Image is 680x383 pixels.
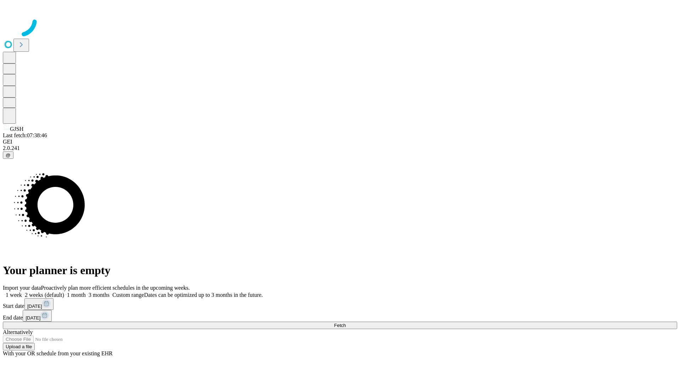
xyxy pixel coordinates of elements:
[3,329,33,335] span: Alternatively
[6,152,11,158] span: @
[334,323,346,328] span: Fetch
[23,310,52,322] button: [DATE]
[144,292,263,298] span: Dates can be optimized up to 3 months in the future.
[3,285,41,291] span: Import your data
[3,132,47,138] span: Last fetch: 07:38:46
[25,315,40,321] span: [DATE]
[3,298,677,310] div: Start date
[3,139,677,145] div: GEI
[67,292,86,298] span: 1 month
[25,292,64,298] span: 2 weeks (default)
[3,264,677,277] h1: Your planner is empty
[3,322,677,329] button: Fetch
[6,292,22,298] span: 1 week
[89,292,109,298] span: 3 months
[3,145,677,151] div: 2.0.241
[3,310,677,322] div: End date
[27,304,42,309] span: [DATE]
[3,350,113,356] span: With your OR schedule from your existing EHR
[3,343,35,350] button: Upload a file
[41,285,190,291] span: Proactively plan more efficient schedules in the upcoming weeks.
[112,292,144,298] span: Custom range
[10,126,23,132] span: GJSH
[3,151,13,159] button: @
[24,298,53,310] button: [DATE]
